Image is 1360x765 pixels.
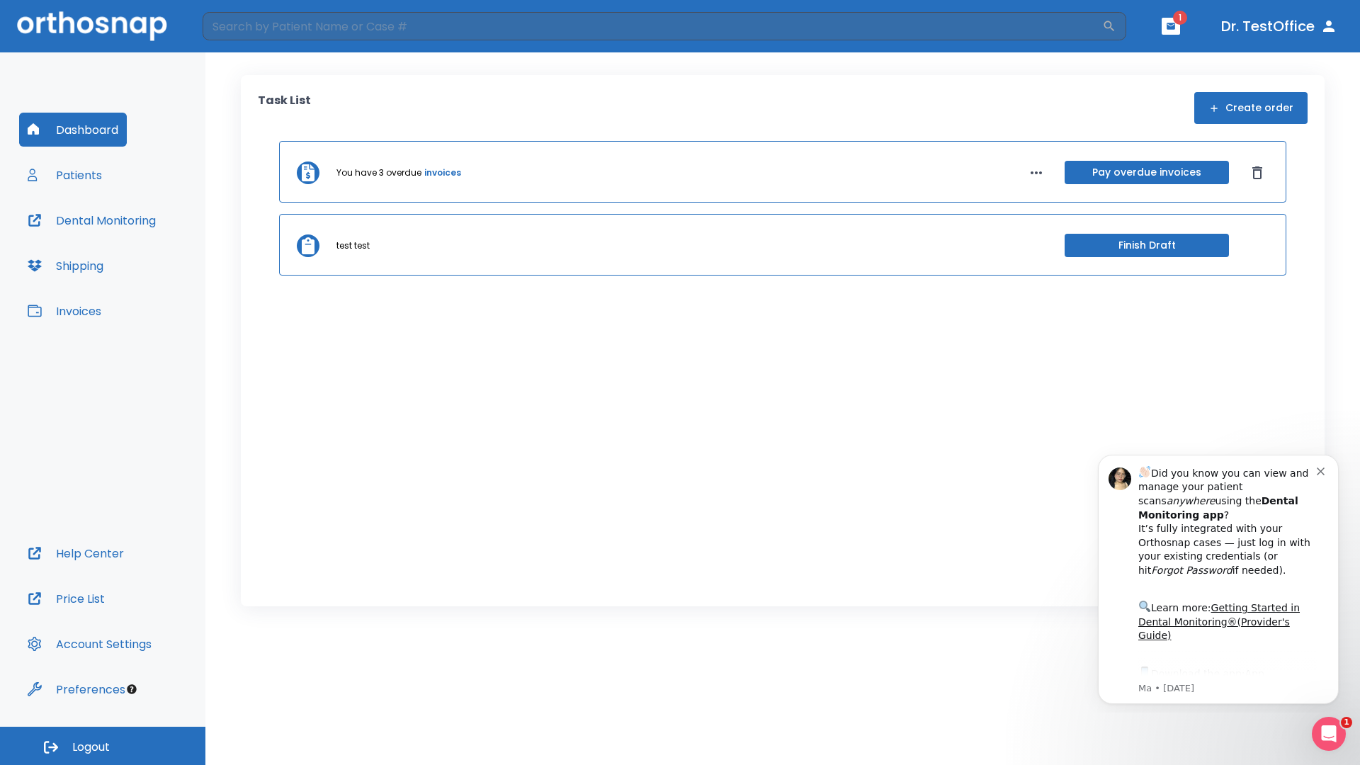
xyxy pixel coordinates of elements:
[336,166,421,179] p: You have 3 overdue
[19,158,110,192] button: Patients
[1065,234,1229,257] button: Finish Draft
[336,239,370,252] p: test test
[62,222,240,295] div: Download the app: | ​ Let us know if you need help getting started!
[258,92,311,124] p: Task List
[1077,442,1360,713] iframe: Intercom notifications message
[19,672,134,706] button: Preferences
[1194,92,1308,124] button: Create order
[203,12,1102,40] input: Search by Patient Name or Case #
[19,294,110,328] button: Invoices
[1246,161,1269,184] button: Dismiss
[17,11,167,40] img: Orthosnap
[424,166,461,179] a: invoices
[125,683,138,696] div: Tooltip anchor
[62,240,240,253] p: Message from Ma, sent 5w ago
[19,536,132,570] button: Help Center
[240,22,251,33] button: Dismiss notification
[1341,717,1352,728] span: 1
[72,739,110,755] span: Logout
[19,203,164,237] button: Dental Monitoring
[1312,717,1346,751] iframe: Intercom live chat
[1065,161,1229,184] button: Pay overdue invoices
[19,113,127,147] button: Dashboard
[62,226,188,251] a: App Store
[19,627,160,661] button: Account Settings
[1215,13,1343,39] button: Dr. TestOffice
[19,249,112,283] button: Shipping
[1173,11,1187,25] span: 1
[19,582,113,616] button: Price List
